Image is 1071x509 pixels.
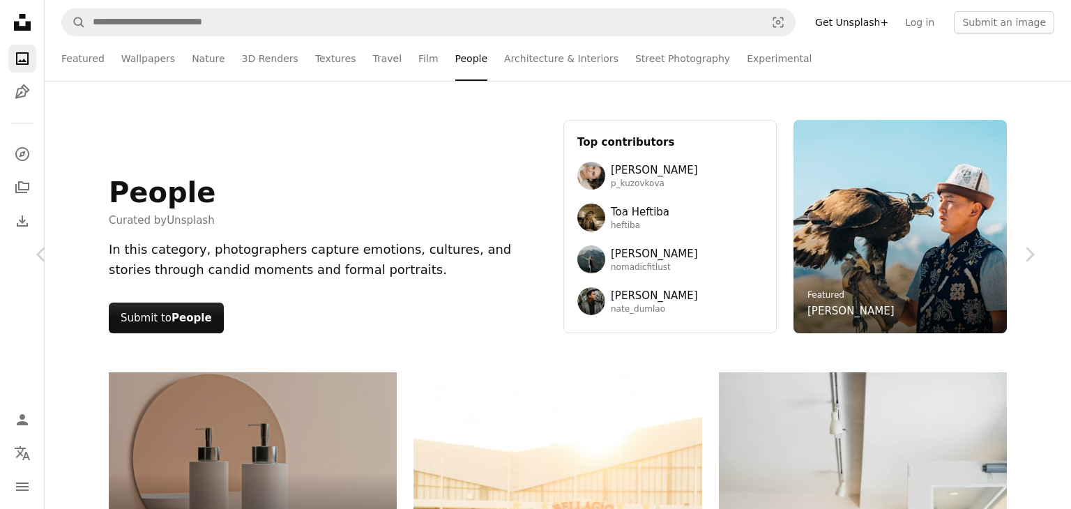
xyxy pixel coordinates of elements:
a: Photos [8,45,36,73]
button: Language [8,439,36,467]
form: Find visuals sitewide [61,8,796,36]
a: Avatar of user Toa HeftibaToa Heftibaheftiba [577,204,763,231]
a: Log in / Sign up [8,406,36,434]
span: p_kuzovkova [611,178,698,190]
a: Explore [8,140,36,168]
button: Submit toPeople [109,303,224,333]
a: Experimental [747,36,812,81]
button: Search Unsplash [62,9,86,36]
a: Illustrations [8,78,36,106]
a: Featured [61,36,105,81]
img: Avatar of user Toa Heftiba [577,204,605,231]
button: Visual search [761,9,795,36]
a: Avatar of user Andres Molina[PERSON_NAME]nomadicfitlust [577,245,763,273]
span: [PERSON_NAME] [611,162,698,178]
a: Wallpapers [121,36,175,81]
a: 3D Renders [242,36,298,81]
a: Architecture & Interiors [504,36,618,81]
span: nate_dumlao [611,304,698,315]
a: Get Unsplash+ [807,11,897,33]
a: Avatar of user Nathan Dumlao[PERSON_NAME]nate_dumlao [577,287,763,315]
a: Travel [372,36,402,81]
button: Submit an image [954,11,1054,33]
h1: People [109,176,215,209]
a: Avatar of user Polina Kuzovkova[PERSON_NAME]p_kuzovkova [577,162,763,190]
a: Unsplash [167,214,215,227]
span: heftiba [611,220,669,231]
span: nomadicfitlust [611,262,698,273]
a: Next [987,188,1071,321]
span: [PERSON_NAME] [611,287,698,304]
strong: People [172,312,212,324]
span: Toa Heftiba [611,204,669,220]
div: In this category, photographers capture emotions, cultures, and stories through candid moments an... [109,240,547,280]
span: Curated by [109,212,215,229]
img: Avatar of user Andres Molina [577,245,605,273]
a: Log in [897,11,943,33]
a: Textures [315,36,356,81]
h3: Top contributors [577,134,763,151]
a: Collections [8,174,36,202]
a: [PERSON_NAME] [807,303,895,319]
img: Avatar of user Nathan Dumlao [577,287,605,315]
a: Street Photography [635,36,730,81]
a: Featured [807,290,844,300]
img: Avatar of user Polina Kuzovkova [577,162,605,190]
button: Menu [8,473,36,501]
a: Nature [192,36,225,81]
span: [PERSON_NAME] [611,245,698,262]
a: Film [418,36,438,81]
